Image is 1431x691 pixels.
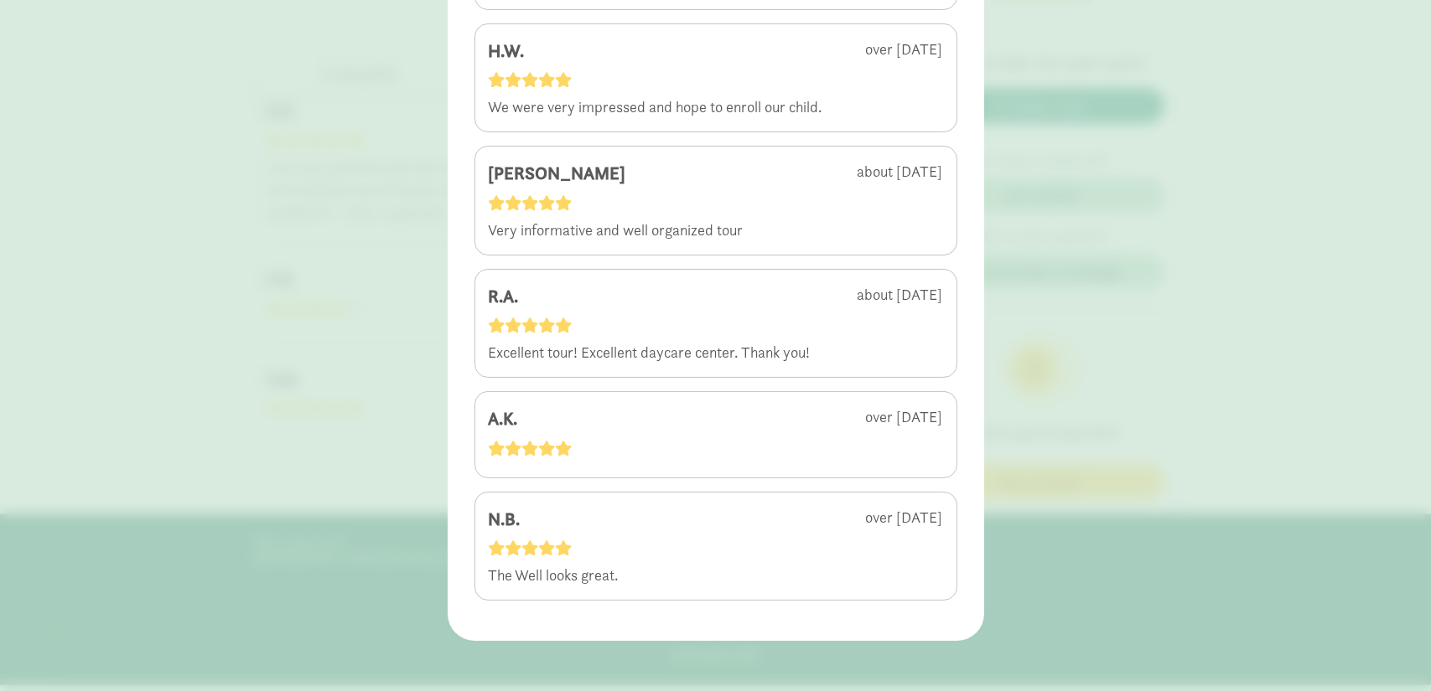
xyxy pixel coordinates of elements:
div: Very informative and well organized tour [489,219,943,241]
div: over [DATE] [643,38,943,71]
div: We were very impressed and hope to enroll our child. [489,95,943,118]
div: about [DATE] [643,283,943,317]
div: N.B. [489,506,643,533]
div: R.A. [489,283,643,310]
div: A.K. [489,405,643,432]
div: Excellent tour! Excellent daycare center. Thank you! [489,341,943,364]
div: over [DATE] [643,506,943,539]
div: [PERSON_NAME] [489,160,643,187]
div: H.W. [489,38,643,64]
div: over [DATE] [643,405,943,439]
div: The Well looks great. [489,564,943,586]
div: about [DATE] [643,160,943,193]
